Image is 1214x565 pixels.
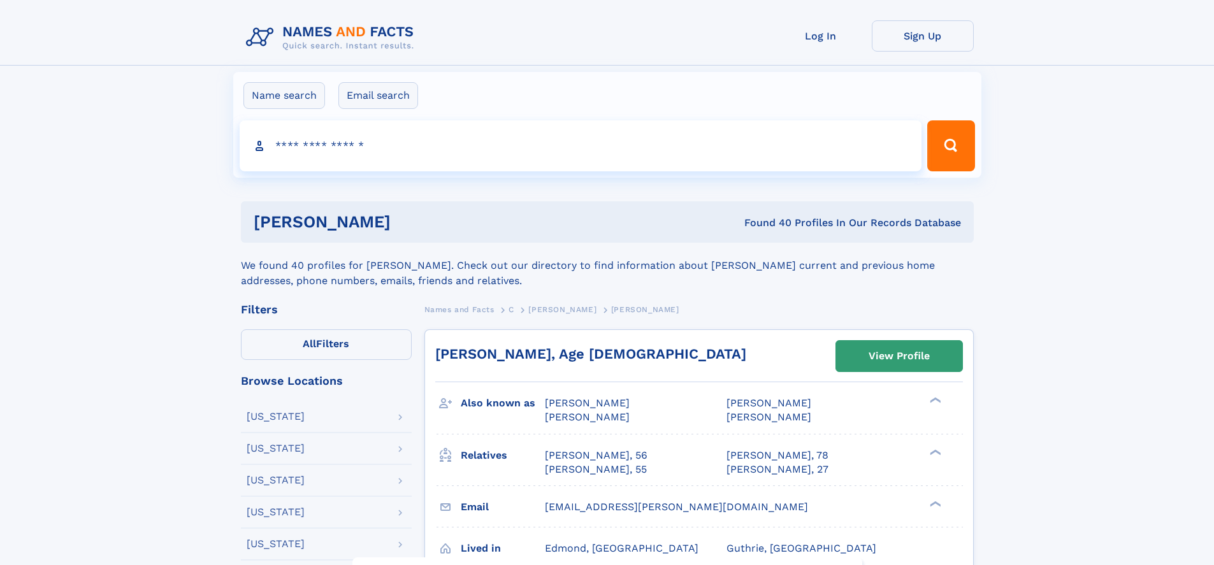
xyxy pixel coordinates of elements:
[241,375,412,387] div: Browse Locations
[872,20,974,52] a: Sign Up
[869,341,930,371] div: View Profile
[927,396,942,404] div: ❯
[770,20,872,52] a: Log In
[726,448,828,462] a: [PERSON_NAME], 78
[247,507,305,517] div: [US_STATE]
[338,82,418,109] label: Email search
[545,542,698,554] span: Edmond, [GEOGRAPHIC_DATA]
[726,462,828,476] a: [PERSON_NAME], 27
[611,305,679,314] span: [PERSON_NAME]
[927,499,942,508] div: ❯
[927,120,974,171] button: Search Button
[836,341,962,371] a: View Profile
[461,496,545,518] h3: Email
[247,475,305,485] div: [US_STATE]
[545,462,647,476] a: [PERSON_NAME], 55
[927,448,942,456] div: ❯
[509,305,514,314] span: C
[545,448,647,462] a: [PERSON_NAME], 56
[247,539,305,549] div: [US_STATE]
[424,301,495,317] a: Names and Facts
[461,392,545,414] h3: Also known as
[240,120,922,171] input: search input
[528,305,596,314] span: [PERSON_NAME]
[247,443,305,454] div: [US_STATE]
[726,411,811,423] span: [PERSON_NAME]
[254,214,568,230] h1: [PERSON_NAME]
[545,501,808,513] span: [EMAIL_ADDRESS][PERSON_NAME][DOMAIN_NAME]
[567,216,961,230] div: Found 40 Profiles In Our Records Database
[509,301,514,317] a: C
[528,301,596,317] a: [PERSON_NAME]
[545,411,630,423] span: [PERSON_NAME]
[247,411,305,422] div: [US_STATE]
[461,445,545,466] h3: Relatives
[461,538,545,559] h3: Lived in
[303,338,316,350] span: All
[241,329,412,360] label: Filters
[243,82,325,109] label: Name search
[726,542,876,554] span: Guthrie, [GEOGRAPHIC_DATA]
[545,397,630,409] span: [PERSON_NAME]
[435,346,746,362] a: [PERSON_NAME], Age [DEMOGRAPHIC_DATA]
[726,397,811,409] span: [PERSON_NAME]
[241,243,974,289] div: We found 40 profiles for [PERSON_NAME]. Check out our directory to find information about [PERSON...
[241,20,424,55] img: Logo Names and Facts
[241,304,412,315] div: Filters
